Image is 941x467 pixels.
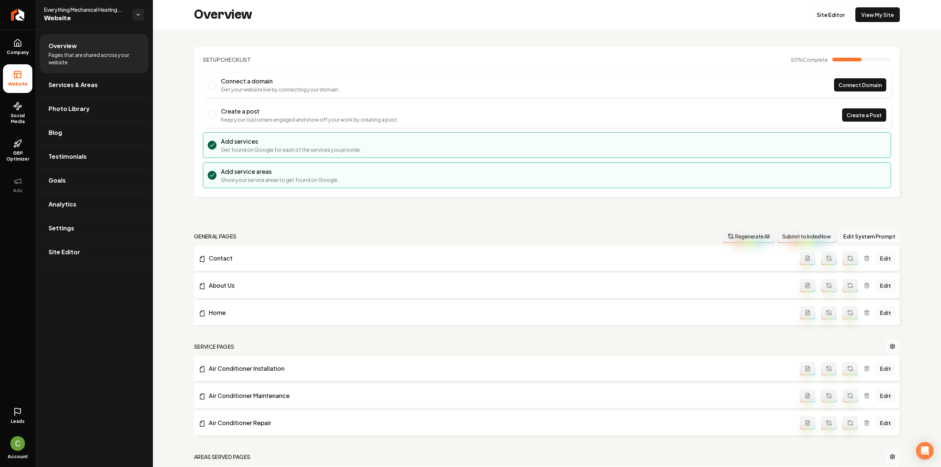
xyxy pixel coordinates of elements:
[49,128,62,137] span: Blog
[876,279,895,292] a: Edit
[198,418,800,427] a: Air Conditioner Repair
[194,233,237,240] h2: general pages
[3,171,32,200] button: Ads
[839,230,900,243] button: Edit System Prompt
[198,391,800,400] a: Air Conditioner Maintenance
[40,216,149,240] a: Settings
[194,343,235,350] h2: Service Pages
[221,176,339,183] p: Show your service areas to get found on Google.
[49,152,87,161] span: Testimonials
[44,6,126,13] span: Everything Mechanical Heating and Cooling
[40,73,149,97] a: Services & Areas
[876,252,895,265] a: Edit
[5,81,31,87] span: Website
[198,254,800,263] a: Contact
[221,77,340,86] h3: Connect a domain
[3,33,32,61] a: Company
[221,116,398,123] p: Keep your customers engaged and show off your work by creating a post.
[203,56,251,63] h2: Checklist
[855,7,900,22] a: View My Site
[800,279,815,292] button: Add admin page prompt
[49,200,76,209] span: Analytics
[221,107,398,116] h3: Create a post
[203,56,221,63] span: Setup
[777,230,836,243] button: Submit to IndexNow
[49,42,77,50] span: Overview
[3,133,32,168] a: GBP Optimizer
[3,96,32,130] a: Social Media
[800,362,815,375] button: Add admin page prompt
[40,169,149,192] a: Goals
[723,230,774,243] button: Regenerate All
[3,150,32,162] span: GBP Optimizer
[49,224,74,233] span: Settings
[800,252,815,265] button: Add admin page prompt
[8,454,28,460] span: Account
[221,137,361,146] h3: Add services
[10,436,25,451] img: Candela Corradin
[221,167,339,176] h3: Add service areas
[40,145,149,168] a: Testimonials
[838,81,882,89] span: Connect Domain
[791,56,828,63] span: 50 %
[40,240,149,264] a: Site Editor
[221,86,340,93] p: Get your website live by connecting your domain.
[847,111,882,119] span: Create a Post
[876,306,895,319] a: Edit
[198,308,800,317] a: Home
[842,108,886,122] a: Create a Post
[876,362,895,375] a: Edit
[10,188,25,194] span: Ads
[876,416,895,430] a: Edit
[198,364,800,373] a: Air Conditioner Installation
[194,453,250,460] h2: Areas Served Pages
[11,9,25,21] img: Rebolt Logo
[800,389,815,402] button: Add admin page prompt
[916,442,934,460] div: Open Intercom Messenger
[221,146,361,153] p: Get found on Google for each of the services you provide.
[44,13,126,24] span: Website
[803,56,828,63] span: Complete
[876,389,895,402] a: Edit
[3,113,32,125] span: Social Media
[834,78,886,91] a: Connect Domain
[49,80,98,89] span: Services & Areas
[4,50,32,55] span: Company
[49,104,90,113] span: Photo Library
[194,7,252,22] h2: Overview
[40,97,149,121] a: Photo Library
[800,306,815,319] button: Add admin page prompt
[49,176,66,185] span: Goals
[811,7,851,22] a: Site Editor
[11,418,25,424] span: Leads
[10,433,25,451] button: Open user button
[40,193,149,216] a: Analytics
[3,402,32,430] a: Leads
[40,121,149,144] a: Blog
[49,51,140,66] span: Pages that are shared across your website.
[800,416,815,430] button: Add admin page prompt
[198,281,800,290] a: About Us
[49,248,80,256] span: Site Editor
